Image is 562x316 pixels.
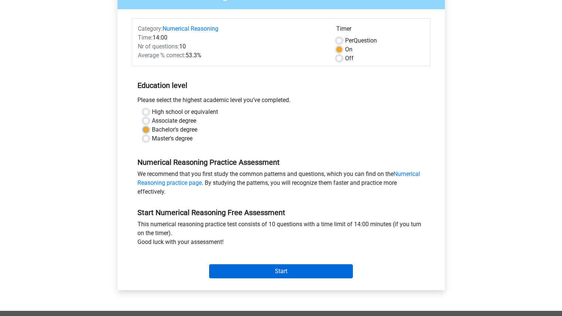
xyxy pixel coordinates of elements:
label: Bachelor's degree [152,125,197,134]
div: 14:00 [132,33,331,42]
div: 10 [132,42,331,51]
span: Category: [138,25,163,32]
h5: Numerical Reasoning Practice Assessment [137,158,425,167]
label: High school or equivalent [152,108,218,116]
label: Associate degree [152,116,196,125]
label: Master's degree [152,134,193,143]
span: Per [345,37,354,44]
span: Nr of questions: [138,43,179,50]
span: Average % correct: [138,52,185,59]
input: Start [209,264,353,278]
span: Time: [138,34,153,41]
div: 53.3% [132,51,331,60]
label: Off [345,54,354,63]
h5: Education level [137,78,425,93]
label: Question [345,36,377,45]
label: On [345,45,352,54]
div: This numerical reasoning practice test consists of 10 questions with a time limit of 14:00 minute... [132,220,430,249]
a: Numerical Reasoning [163,25,218,32]
h5: Start Numerical Reasoning Free Assessment [137,208,425,217]
div: We recommend that you first study the common patterns and questions, which you can find on the . ... [132,170,430,199]
div: Timer [336,24,425,36]
div: Please select the highest academic level you’ve completed. [132,96,430,108]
